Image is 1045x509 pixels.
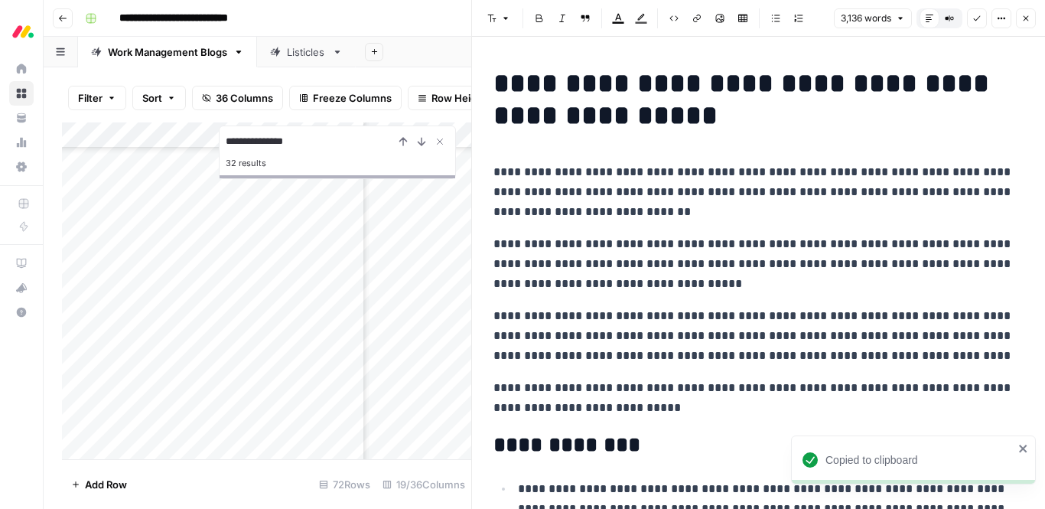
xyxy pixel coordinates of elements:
button: Help + Support [9,300,34,325]
div: What's new? [10,276,33,299]
div: Work Management Blogs [108,44,227,60]
div: 72 Rows [313,472,376,497]
button: Filter [68,86,126,110]
button: Close Search [431,132,449,151]
button: Freeze Columns [289,86,402,110]
span: Freeze Columns [313,90,392,106]
a: Home [9,57,34,81]
button: What's new? [9,276,34,300]
button: Previous Result [394,132,412,151]
span: Sort [142,90,162,106]
span: 3,136 words [841,11,891,25]
a: Settings [9,155,34,179]
img: Monday.com Logo [9,18,37,45]
button: Row Height [408,86,496,110]
button: Workspace: Monday.com [9,12,34,51]
span: Filter [78,90,103,106]
button: close [1018,442,1029,455]
a: Browse [9,81,34,106]
a: Your Data [9,106,34,130]
a: AirOps Academy [9,251,34,276]
button: 36 Columns [192,86,283,110]
a: Listicles [257,37,356,67]
button: Next Result [412,132,431,151]
span: Row Height [431,90,487,106]
button: Sort [132,86,186,110]
button: Add Row [62,472,136,497]
div: 19/36 Columns [376,472,471,497]
span: 36 Columns [216,90,273,106]
a: Work Management Blogs [78,37,257,67]
div: 32 results [226,154,449,172]
a: Usage [9,130,34,155]
span: Add Row [85,477,127,492]
div: Listicles [287,44,326,60]
button: 3,136 words [834,8,912,28]
div: Copied to clipboard [825,452,1014,468]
